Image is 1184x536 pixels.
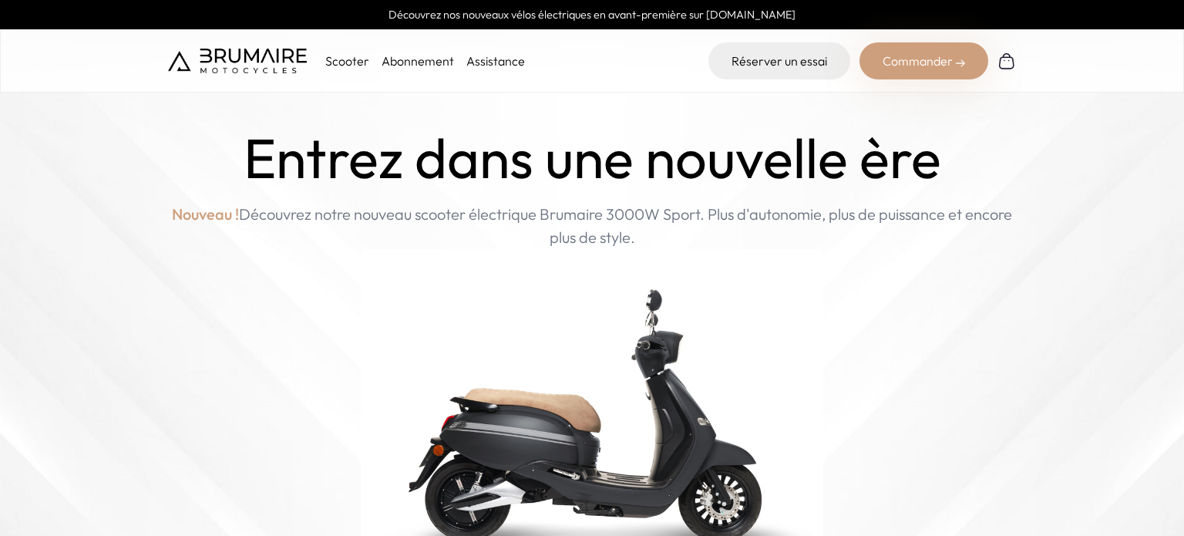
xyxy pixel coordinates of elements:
[466,53,525,69] a: Assistance
[997,52,1016,70] img: Panier
[956,59,965,68] img: right-arrow-2.png
[244,126,941,190] h1: Entrez dans une nouvelle ère
[325,52,369,70] p: Scooter
[168,203,1016,249] p: Découvrez notre nouveau scooter électrique Brumaire 3000W Sport. Plus d'autonomie, plus de puissa...
[708,42,850,79] a: Réserver un essai
[168,49,307,73] img: Brumaire Motocycles
[382,53,454,69] a: Abonnement
[172,203,239,226] span: Nouveau !
[859,42,988,79] div: Commander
